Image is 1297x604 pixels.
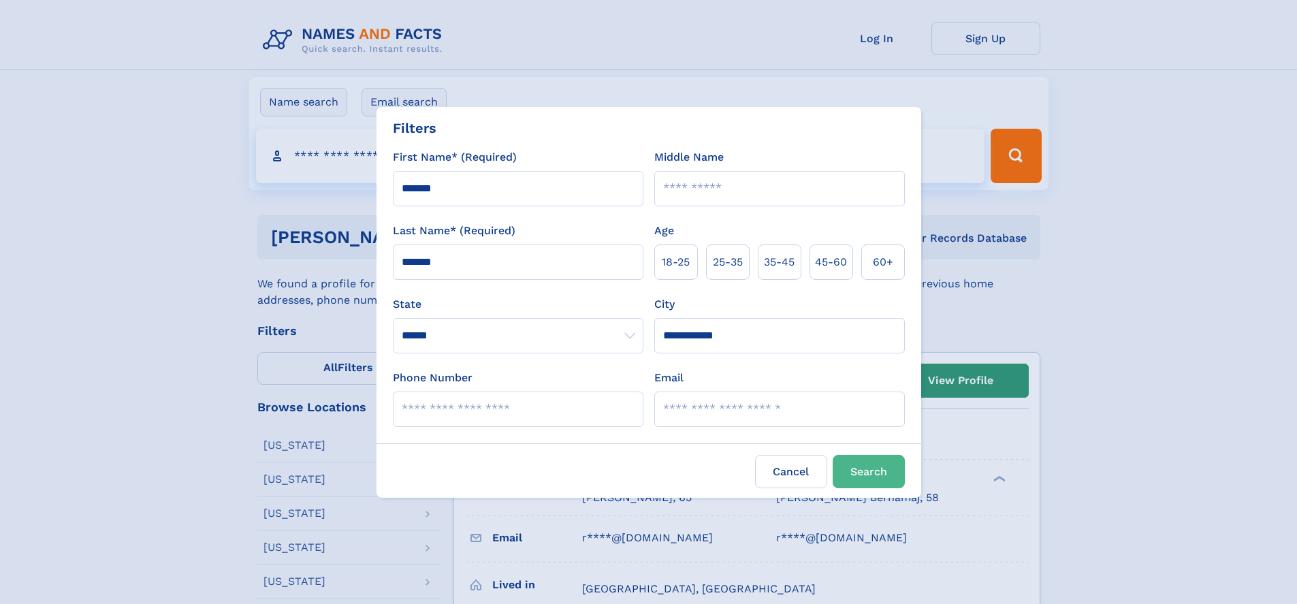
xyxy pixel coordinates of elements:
[393,118,436,138] div: Filters
[393,370,473,386] label: Phone Number
[654,370,684,386] label: Email
[654,149,724,165] label: Middle Name
[654,223,674,239] label: Age
[393,296,643,313] label: State
[713,254,743,270] span: 25‑35
[393,223,515,239] label: Last Name* (Required)
[873,254,893,270] span: 60+
[393,149,517,165] label: First Name* (Required)
[662,254,690,270] span: 18‑25
[654,296,675,313] label: City
[815,254,847,270] span: 45‑60
[833,455,905,488] button: Search
[755,455,827,488] label: Cancel
[764,254,795,270] span: 35‑45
